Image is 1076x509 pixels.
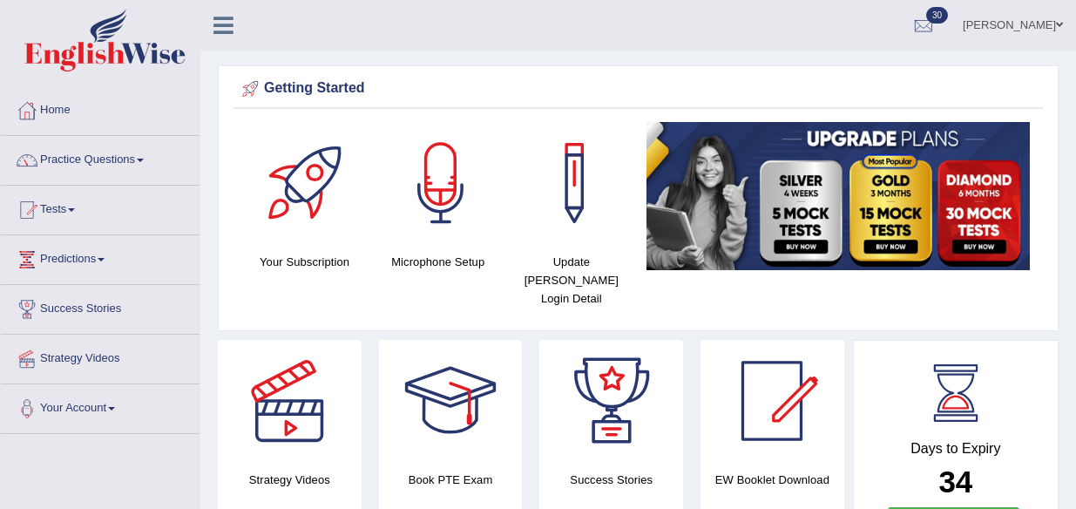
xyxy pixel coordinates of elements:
h4: Microphone Setup [380,253,496,271]
h4: Success Stories [539,471,683,489]
a: Strategy Videos [1,335,200,378]
h4: Book PTE Exam [379,471,523,489]
h4: Your Subscription [247,253,362,271]
span: 30 [926,7,948,24]
b: 34 [938,465,972,499]
img: small5.jpg [646,122,1030,270]
h4: EW Booklet Download [700,471,844,489]
div: Getting Started [238,76,1039,102]
h4: Update [PERSON_NAME] Login Detail [513,253,629,308]
a: Predictions [1,235,200,279]
a: Your Account [1,384,200,428]
a: Tests [1,186,200,229]
a: Home [1,86,200,130]
a: Success Stories [1,285,200,329]
h4: Days to Expiry [873,441,1039,457]
a: Practice Questions [1,136,200,180]
h4: Strategy Videos [218,471,362,489]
